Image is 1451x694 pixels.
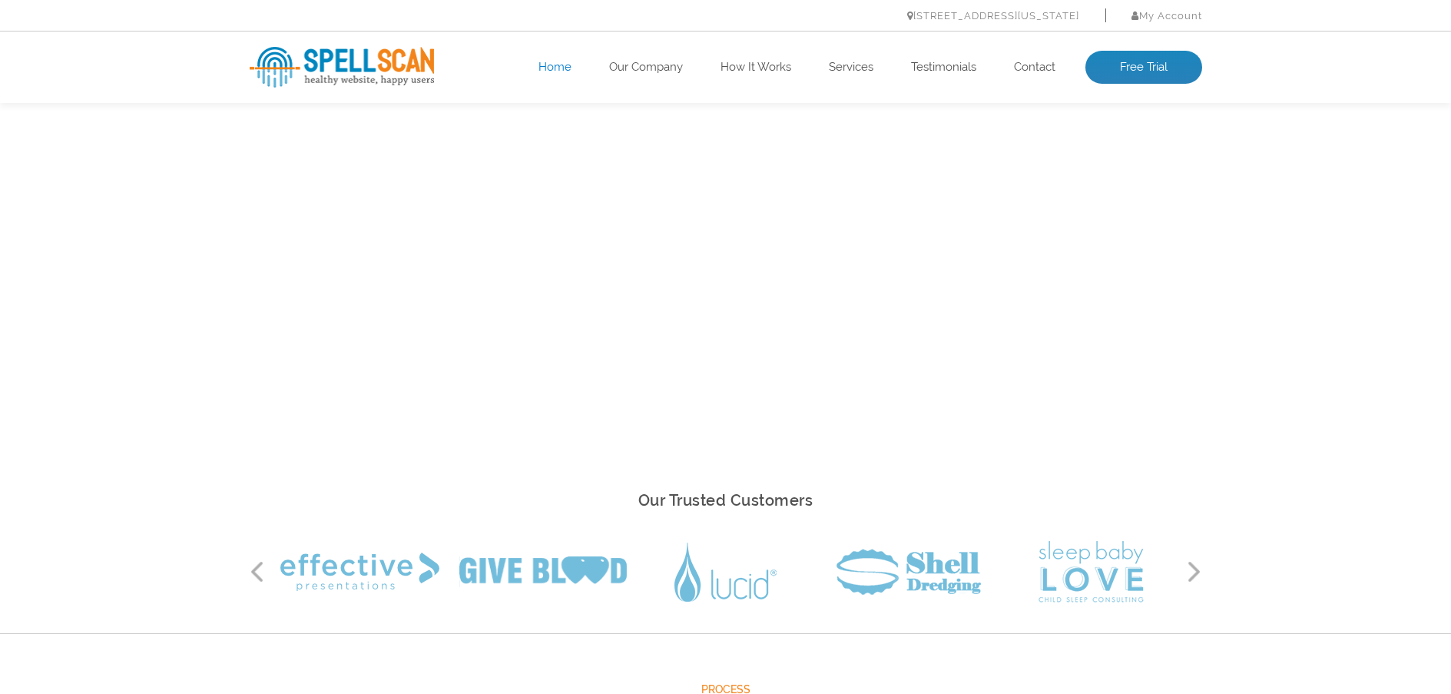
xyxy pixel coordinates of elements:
img: Effective [280,553,439,591]
button: Next [1187,560,1202,583]
img: Shell Dredging [836,549,981,595]
img: Give Blood [459,556,627,587]
button: Previous [250,560,265,583]
img: Sleep Baby Love [1039,541,1144,603]
img: Lucid [674,543,777,602]
h2: Our Trusted Customers [250,487,1202,514]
